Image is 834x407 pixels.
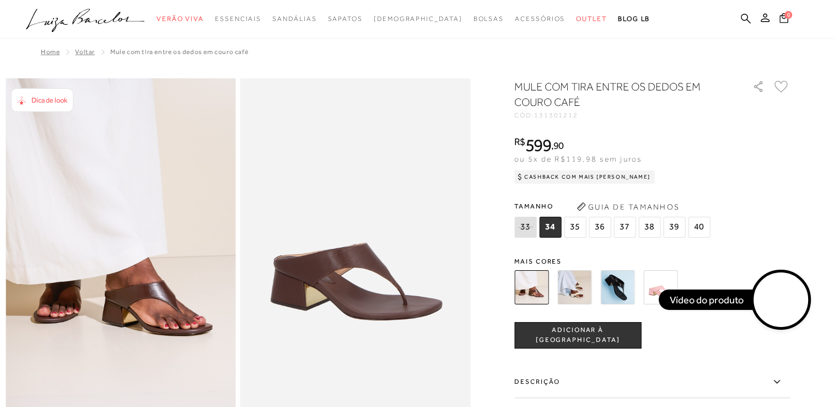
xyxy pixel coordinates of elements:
a: BLOG LB [618,9,650,29]
div: Vídeo do produto [659,290,754,309]
span: 599 [525,135,551,155]
span: Acessórios [515,15,565,23]
a: categoryNavScreenReaderText [272,9,316,29]
div: Cashback com Mais [PERSON_NAME] [514,170,655,184]
span: 33 [514,217,536,238]
a: Voltar [75,48,95,56]
i: , [551,141,564,151]
a: categoryNavScreenReaderText [215,9,261,29]
a: categoryNavScreenReaderText [327,9,362,29]
span: 37 [614,217,636,238]
span: [DEMOGRAPHIC_DATA] [374,15,462,23]
i: R$ [514,137,525,147]
h1: MULE COM TIRA ENTRE OS DEDOS EM COURO CAFÉ [514,79,721,110]
a: noSubCategoriesText [374,9,462,29]
span: BLOG LB [618,15,650,23]
button: ADICIONAR À [GEOGRAPHIC_DATA] [514,322,641,349]
img: MULE COM TIRA ENTRE OS DEDOS EM COURO OFF-WHITE [557,270,591,304]
label: Descrição [514,366,790,398]
span: Mais cores [514,258,790,265]
span: Tamanho [514,198,713,215]
a: categoryNavScreenReaderText [515,9,565,29]
span: 90 [553,140,564,151]
span: 35 [564,217,586,238]
span: 38 [638,217,660,238]
a: categoryNavScreenReaderText [473,9,504,29]
span: Dica de look [31,96,67,104]
span: ou 5x de R$119,98 sem juros [514,154,642,163]
a: categoryNavScreenReaderText [576,9,607,29]
span: Verão Viva [157,15,204,23]
span: Sapatos [327,15,362,23]
span: 36 [589,217,611,238]
span: 0 [784,11,792,19]
button: 0 [776,12,792,27]
span: 34 [539,217,561,238]
span: Bolsas [473,15,504,23]
span: Sandálias [272,15,316,23]
span: 40 [688,217,710,238]
span: ADICIONAR À [GEOGRAPHIC_DATA] [515,325,641,345]
img: MULE COM TIRA ENTRE OS DEDOS EM COURO CAFÉ [514,270,548,304]
a: categoryNavScreenReaderText [157,9,204,29]
span: Essenciais [215,15,261,23]
span: MULE COM TIRA ENTRE OS DEDOS EM COURO CAFÉ [110,48,248,56]
a: Home [41,48,60,56]
span: 131301212 [534,111,578,119]
span: 39 [663,217,685,238]
img: MULE COM TIRA ENTRE OS DEDOS EM COURO ROSA GLACÊ [643,270,677,304]
div: CÓD: [514,112,735,119]
img: MULE COM TIRA ENTRE OS DEDOS EM COURO PRETO [600,270,634,304]
button: Guia de Tamanhos [573,198,683,216]
span: Outlet [576,15,607,23]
